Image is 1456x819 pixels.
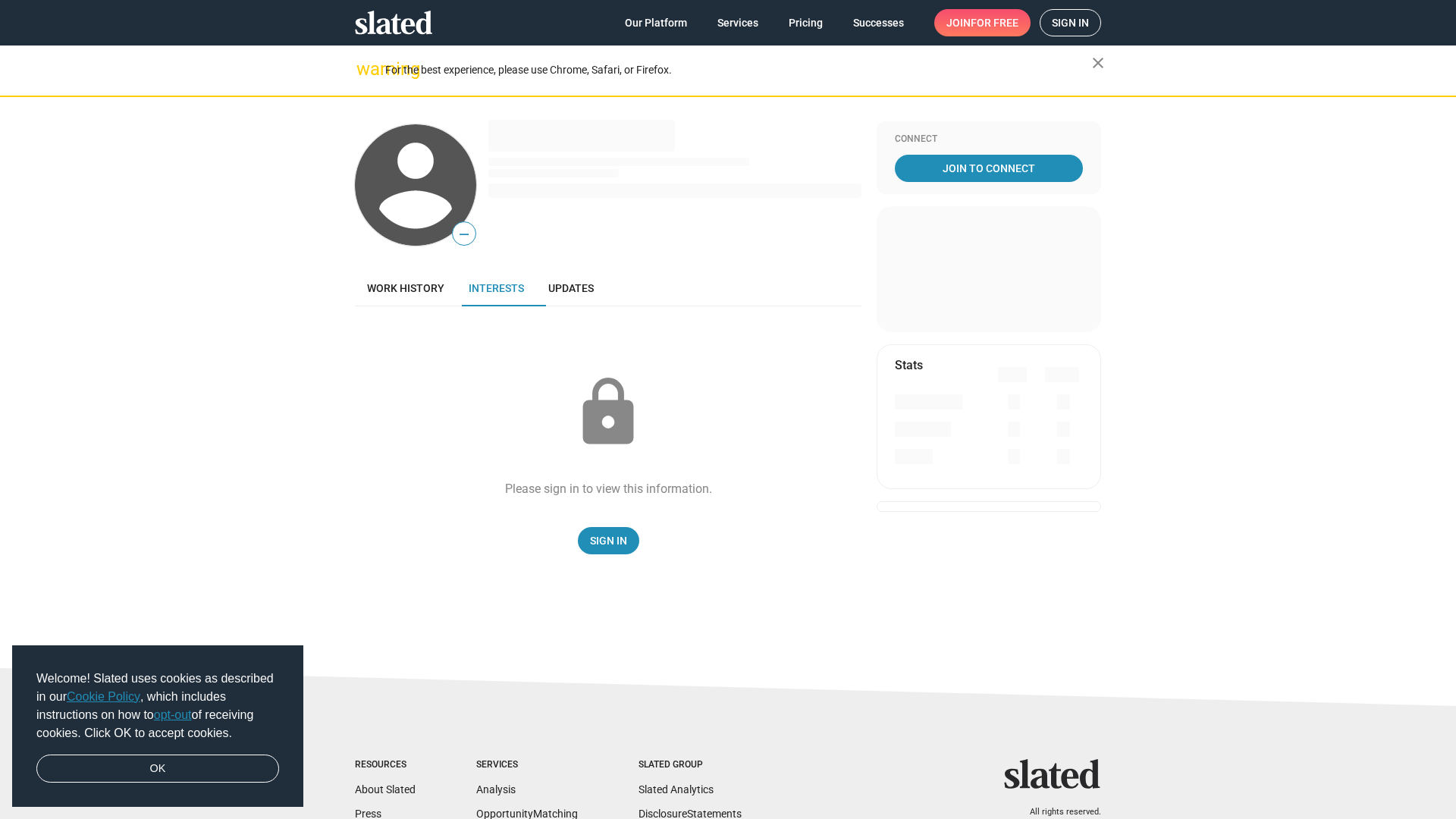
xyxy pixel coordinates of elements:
span: Join [946,9,1018,36]
div: Services [476,759,578,771]
span: Welcome! Slated uses cookies as described in our , which includes instructions on how to of recei... [36,670,279,742]
span: Sign In [590,527,627,554]
mat-icon: lock [570,375,646,450]
span: Updates [548,282,594,294]
div: Resources [355,759,416,771]
a: About Slated [355,783,416,795]
span: Work history [367,282,444,294]
a: Work history [355,270,457,306]
span: Pricing [789,9,823,36]
span: Sign in [1052,10,1089,36]
a: Pricing [777,9,835,36]
a: Analysis [476,783,516,795]
div: Connect [895,133,1083,146]
span: Interests [469,282,524,294]
span: for free [971,9,1018,36]
a: opt-out [154,708,192,721]
a: Successes [841,9,916,36]
a: Services [705,9,770,36]
a: Slated Analytics [639,783,714,795]
span: Services [717,9,758,36]
a: Cookie Policy [67,690,140,703]
a: dismiss cookie message [36,755,279,783]
a: Our Platform [613,9,699,36]
a: Interests [457,270,536,306]
mat-icon: close [1089,54,1107,72]
span: — [453,224,475,244]
div: Slated Group [639,759,742,771]
mat-icon: warning [356,60,375,78]
div: cookieconsent [12,645,303,808]
span: Join To Connect [898,155,1080,182]
a: Joinfor free [934,9,1031,36]
span: Our Platform [625,9,687,36]
a: Updates [536,270,606,306]
a: Sign in [1040,9,1101,36]
a: Join To Connect [895,155,1083,182]
div: Please sign in to view this information. [505,481,712,497]
mat-card-title: Stats [895,357,923,373]
a: Sign In [578,527,639,554]
div: For the best experience, please use Chrome, Safari, or Firefox. [385,60,1092,80]
span: Successes [853,9,904,36]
